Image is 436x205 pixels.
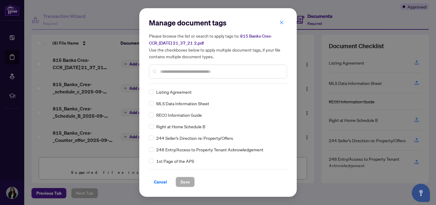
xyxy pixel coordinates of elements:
span: 248 Entry/Access to Property Tenant Acknowledgement [156,146,263,153]
span: close [279,20,284,25]
span: 244 Seller’s Direction re: Property/Offers [156,135,233,141]
span: 1st Page of the APS [156,158,194,164]
span: Right at Home Schedule B [156,123,205,130]
span: Cancel [154,177,167,187]
button: Cancel [149,177,172,187]
button: Open asap [412,184,430,202]
h2: Manage document tags [149,18,287,28]
span: MLS Data Information Sheet [156,100,209,107]
span: Listing Agreement [156,89,192,95]
button: Save [176,177,195,187]
span: RECO Information Guide [156,112,202,118]
h5: Please browse the list or search to apply tags to: Use the checkboxes below to apply multiple doc... [149,32,287,60]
